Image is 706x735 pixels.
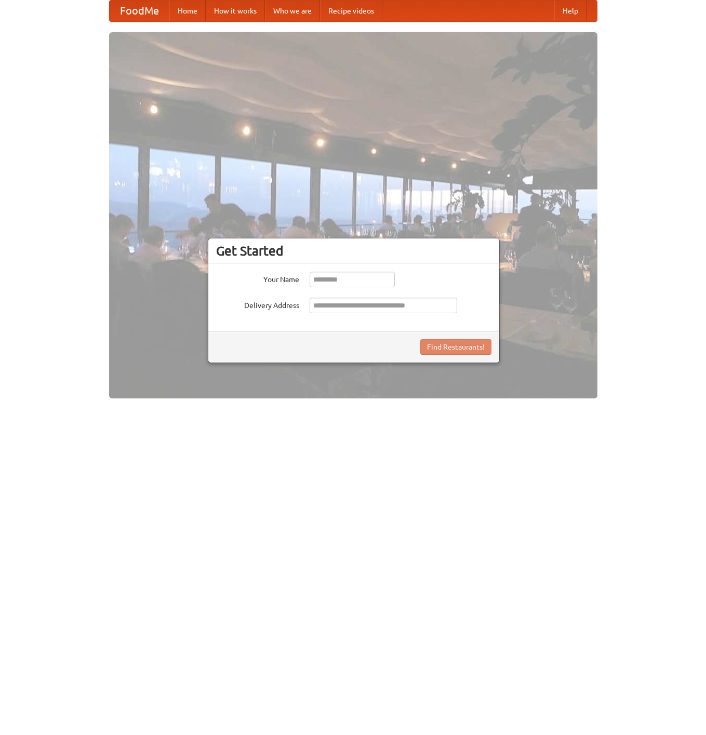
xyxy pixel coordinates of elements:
[169,1,206,21] a: Home
[206,1,265,21] a: How it works
[265,1,320,21] a: Who we are
[320,1,382,21] a: Recipe videos
[216,298,299,311] label: Delivery Address
[554,1,587,21] a: Help
[420,339,491,355] button: Find Restaurants!
[216,272,299,285] label: Your Name
[110,1,169,21] a: FoodMe
[216,243,491,259] h3: Get Started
